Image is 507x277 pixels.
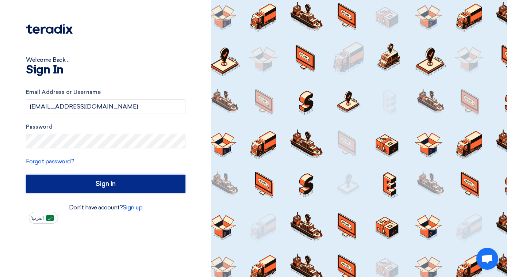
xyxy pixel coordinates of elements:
[123,204,143,211] a: Sign up
[26,175,185,193] input: Sign in
[26,99,185,114] input: Enter your business email or username
[476,248,498,270] a: Open chat
[26,158,74,165] a: Forgot password?
[26,88,185,96] label: Email Address or Username
[26,203,185,212] div: Don't have account?
[26,24,73,34] img: Teradix logo
[31,216,44,221] span: العربية
[26,64,185,76] h1: Sign In
[26,123,185,131] label: Password
[46,215,54,221] img: ar-AR.png
[29,212,58,224] button: العربية
[26,56,185,64] div: Welcome Back ...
